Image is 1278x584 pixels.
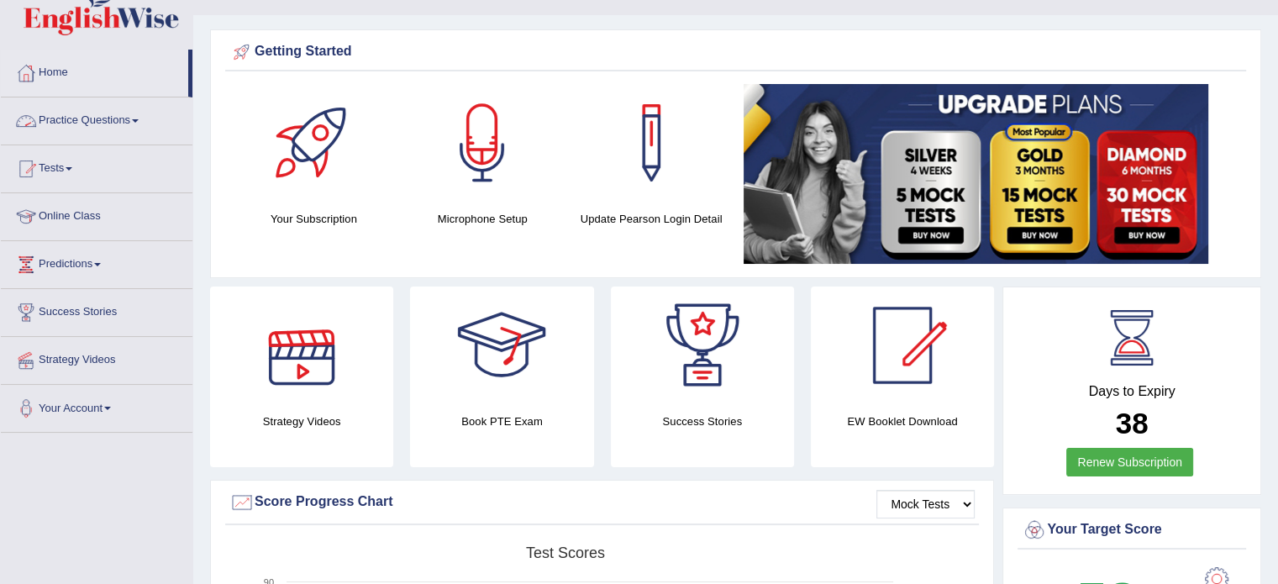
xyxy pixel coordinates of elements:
[1022,518,1242,543] div: Your Target Score
[229,490,975,515] div: Score Progress Chart
[1022,384,1242,399] h4: Days to Expiry
[744,84,1208,264] img: small5.jpg
[576,210,728,228] h4: Update Pearson Login Detail
[811,413,994,430] h4: EW Booklet Download
[526,545,605,561] tspan: Test scores
[1066,448,1193,476] a: Renew Subscription
[1,50,188,92] a: Home
[410,413,593,430] h4: Book PTE Exam
[611,413,794,430] h4: Success Stories
[1,289,192,331] a: Success Stories
[1,193,192,235] a: Online Class
[1,337,192,379] a: Strategy Videos
[407,210,559,228] h4: Microphone Setup
[1,97,192,139] a: Practice Questions
[1,241,192,283] a: Predictions
[210,413,393,430] h4: Strategy Videos
[1,385,192,427] a: Your Account
[1116,407,1149,439] b: 38
[1,145,192,187] a: Tests
[238,210,390,228] h4: Your Subscription
[229,39,1242,65] div: Getting Started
